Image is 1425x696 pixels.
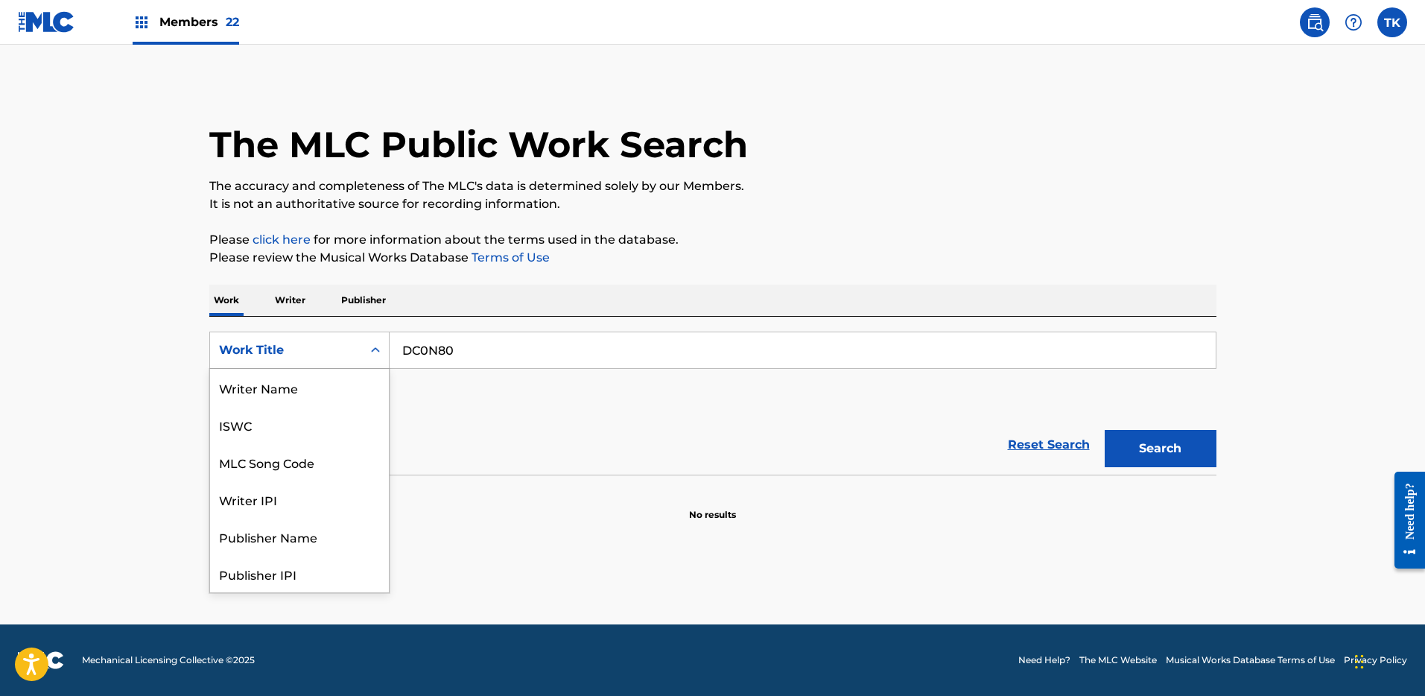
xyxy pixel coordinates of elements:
[1355,639,1364,684] div: Drag
[1300,7,1330,37] a: Public Search
[253,232,311,247] a: click here
[210,406,389,443] div: ISWC
[209,231,1216,249] p: Please for more information about the terms used in the database.
[209,249,1216,267] p: Please review the Musical Works Database
[133,13,150,31] img: Top Rightsholders
[82,654,255,667] span: Mechanical Licensing Collective © 2025
[469,250,550,265] a: Terms of Use
[1344,654,1407,667] a: Privacy Policy
[1345,13,1362,31] img: help
[1377,7,1407,37] div: User Menu
[226,15,239,29] span: 22
[210,369,389,406] div: Writer Name
[210,555,389,592] div: Publisher IPI
[1105,430,1216,467] button: Search
[210,481,389,518] div: Writer IPI
[1306,13,1324,31] img: search
[209,122,748,167] h1: The MLC Public Work Search
[209,332,1216,475] form: Search Form
[1018,654,1070,667] a: Need Help?
[18,11,75,33] img: MLC Logo
[209,177,1216,195] p: The accuracy and completeness of The MLC's data is determined solely by our Members.
[159,13,239,31] span: Members
[219,341,353,359] div: Work Title
[1000,428,1097,461] a: Reset Search
[1079,654,1157,667] a: The MLC Website
[18,651,64,669] img: logo
[210,443,389,481] div: MLC Song Code
[1339,7,1368,37] div: Help
[337,285,390,316] p: Publisher
[689,490,736,522] p: No results
[210,518,389,555] div: Publisher Name
[1166,654,1335,667] a: Musical Works Database Terms of Use
[209,285,244,316] p: Work
[1351,624,1425,696] iframe: Chat Widget
[1383,461,1425,580] iframe: Resource Center
[270,285,310,316] p: Writer
[209,195,1216,213] p: It is not an authoritative source for recording information.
